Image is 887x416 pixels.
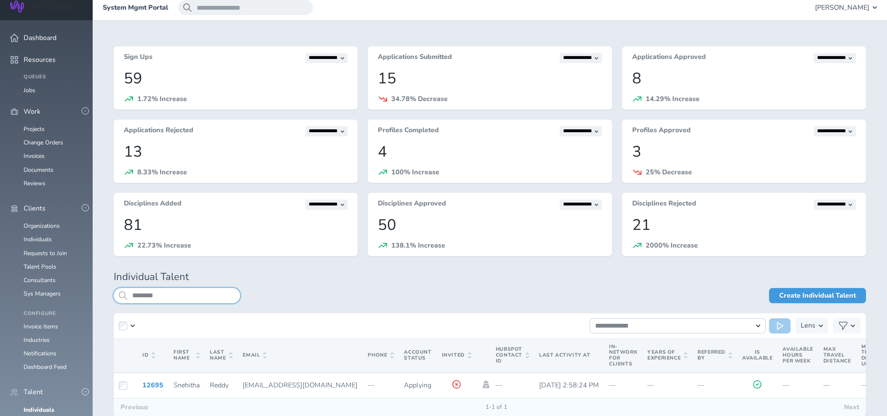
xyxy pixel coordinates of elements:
[24,235,52,243] a: Individuals
[391,241,445,250] span: 138.1% Increase
[823,381,851,389] p: —
[496,347,529,364] span: Hubspot Contact Id
[378,200,446,210] h3: Disciplines Approved
[823,346,851,364] span: Max Travel Distance
[24,323,58,331] a: Invoice Items
[24,349,56,357] a: Notifications
[82,107,89,115] button: -
[783,381,813,389] p: —
[646,168,692,177] span: 25% Decrease
[646,241,698,250] span: 2000% Increase
[24,34,56,42] span: Dashboard
[24,166,53,174] a: Documents
[442,352,471,358] span: Invited
[837,398,866,416] button: Next
[632,200,696,210] h3: Disciplines Rejected
[815,4,869,11] span: [PERSON_NAME]
[632,53,706,63] h3: Applications Approved
[137,168,187,177] span: 8.33% Increase
[10,0,73,13] img: Wripple
[124,200,182,210] h3: Disciplines Added
[82,388,89,395] button: -
[632,143,856,160] p: 3
[124,53,152,63] h3: Sign Ups
[142,352,155,358] span: ID
[632,70,856,87] p: 8
[796,318,828,333] button: Lens
[124,216,347,234] p: 81
[742,349,772,361] span: Is Available
[391,168,439,177] span: 100% Increase
[24,125,45,133] a: Projects
[24,406,54,414] a: Individuals
[24,363,67,371] a: Dashboard Feed
[243,381,358,390] span: [EMAIL_ADDRESS][DOMAIN_NAME]
[24,276,56,284] a: Consultants
[378,126,439,136] h3: Profiles Completed
[801,318,815,333] h3: Lens
[24,139,63,147] a: Change Orders
[496,381,529,389] p: —
[697,349,732,361] span: Referred By
[174,381,200,390] span: Snehitha
[124,126,193,136] h3: Applications Rejected
[769,318,791,333] button: Run Action
[783,346,813,364] span: Available Hours Per Week
[404,349,431,361] span: Account Status
[24,74,83,80] h4: Queues
[24,290,61,298] a: Sys Managers
[609,343,637,367] span: In-Network for Clients
[24,263,56,271] a: Talent Pools
[124,70,347,87] p: 59
[632,216,856,234] p: 21
[24,205,45,212] span: Clients
[137,94,187,104] span: 1.72% Increase
[24,336,50,344] a: Industries
[479,404,514,411] span: 1-1 of 1
[378,53,452,63] h3: Applications Submitted
[632,126,691,136] h3: Profiles Approved
[646,94,700,104] span: 14.29% Increase
[82,204,89,211] button: -
[24,179,45,187] a: Reviews
[114,271,866,283] h1: Individual Talent
[539,381,599,390] span: [DATE] 2:58:24 PM
[368,352,394,358] span: Phone
[24,152,45,160] a: Invoices
[24,86,35,94] a: Jobs
[174,349,200,361] span: First Name
[647,349,687,361] span: Years of Experience
[24,222,60,230] a: Organizations
[24,388,43,396] span: Talent
[697,381,732,389] p: —
[24,56,56,64] span: Resources
[378,70,601,87] p: 15
[647,381,687,389] p: —
[609,381,616,390] span: —
[539,352,590,358] span: Last Activity At
[103,4,168,11] a: System Mgmt Portal
[404,381,431,390] span: Applying
[124,143,347,160] p: 13
[210,381,229,390] span: Reddy
[378,143,601,160] p: 4
[769,288,866,303] a: Create Individual Talent
[210,349,232,361] span: Last Name
[114,398,155,416] button: Previous
[24,108,40,115] span: Work
[24,249,67,257] a: Requests to Join
[481,381,491,388] a: Impersonate
[378,216,601,234] p: 50
[137,241,191,250] span: 22.73% Increase
[368,381,394,389] p: —
[243,352,267,358] span: Email
[24,311,83,317] h4: Configure
[391,94,448,104] span: 34.78% Decrease
[142,381,163,390] a: 12695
